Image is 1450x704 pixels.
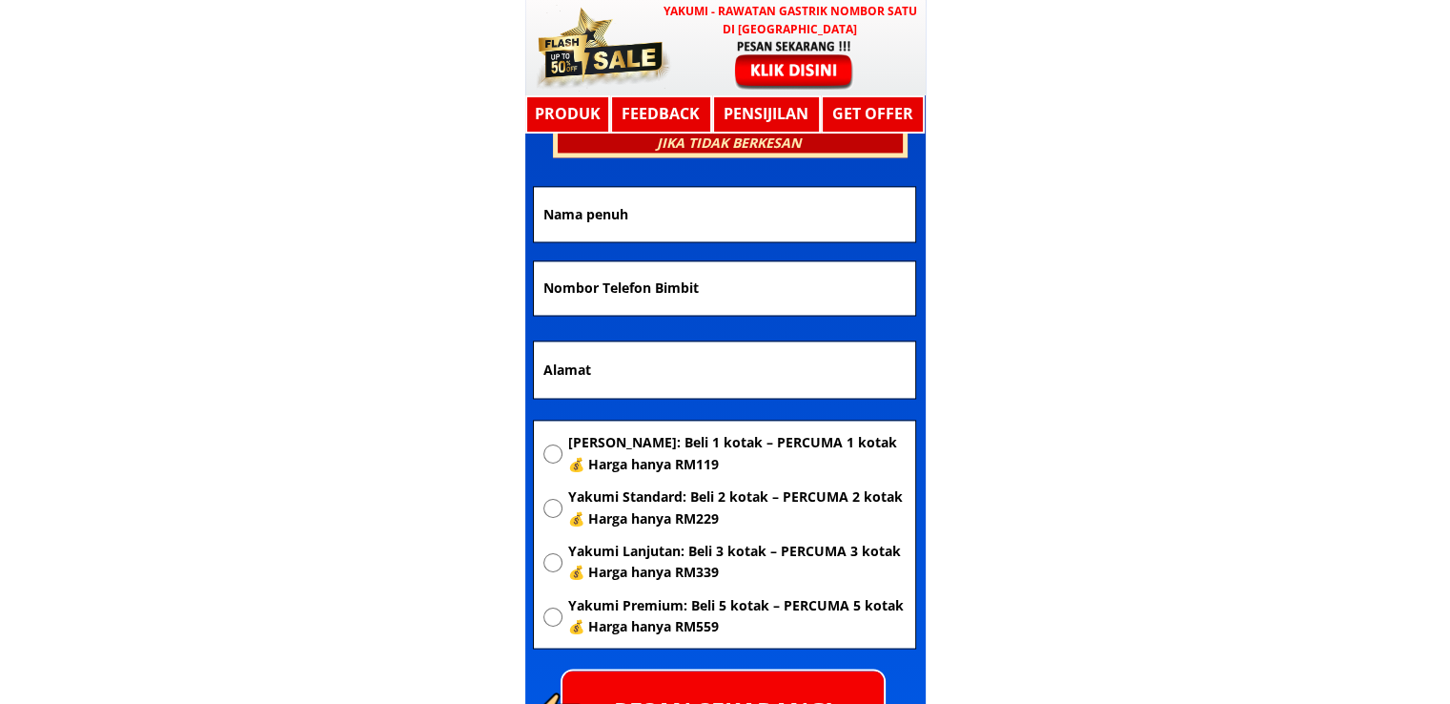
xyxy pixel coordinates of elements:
[567,487,905,529] span: Yakumi Standard: Beli 2 kotak – PERCUMA 2 kotak 💰 Harga hanya RM229
[660,2,921,38] h3: YAKUMI - Rawatan Gastrik Nombor Satu di [GEOGRAPHIC_DATA]
[826,102,920,127] h3: GET OFFER
[567,595,905,638] span: Yakumi Premium: Beli 5 kotak – PERCUMA 5 kotak 💰 Harga hanya RM559
[611,102,710,127] h3: Feedback
[539,342,910,399] input: Alamat
[539,261,910,315] input: Nombor Telefon Bimbit
[525,102,610,127] h3: Produk
[567,541,905,584] span: Yakumi Lanjutan: Beli 3 kotak – PERCUMA 3 kotak 💰 Harga hanya RM339
[539,187,910,241] input: Nama penuh
[567,432,905,475] span: [PERSON_NAME]: Beli 1 kotak – PERCUMA 1 kotak 💰 Harga hanya RM119
[719,102,813,127] h3: Pensijilan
